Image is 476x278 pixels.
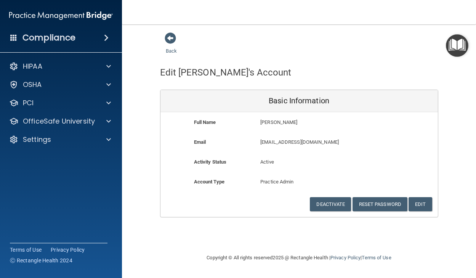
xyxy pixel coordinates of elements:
[10,257,72,264] span: Ⓒ Rectangle Health 2024
[10,246,42,254] a: Terms of Use
[23,62,42,71] p: HIPAA
[9,98,111,108] a: PCI
[194,139,206,145] b: Email
[9,62,111,71] a: HIPAA
[22,32,75,43] h4: Compliance
[194,159,227,165] b: Activity Status
[260,157,338,167] p: Active
[362,255,391,260] a: Terms of Use
[9,80,111,89] a: OSHA
[9,117,111,126] a: OfficeSafe University
[23,135,51,144] p: Settings
[409,197,432,211] button: Edit
[160,67,292,77] h4: Edit [PERSON_NAME]'s Account
[310,197,351,211] button: Deactivate
[166,39,177,54] a: Back
[160,90,438,112] div: Basic Information
[446,34,468,57] button: Open Resource Center
[353,197,407,211] button: Reset Password
[23,117,95,126] p: OfficeSafe University
[260,138,382,147] p: [EMAIL_ADDRESS][DOMAIN_NAME]
[23,98,34,108] p: PCI
[9,135,111,144] a: Settings
[160,246,438,270] div: Copyright © All rights reserved 2025 @ Rectangle Health | |
[23,80,42,89] p: OSHA
[330,255,361,260] a: Privacy Policy
[194,119,216,125] b: Full Name
[9,8,113,23] img: PMB logo
[260,118,382,127] p: [PERSON_NAME]
[260,177,338,186] p: Practice Admin
[438,231,467,260] iframe: Drift Widget Chat Controller
[194,179,224,185] b: Account Type
[51,246,85,254] a: Privacy Policy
